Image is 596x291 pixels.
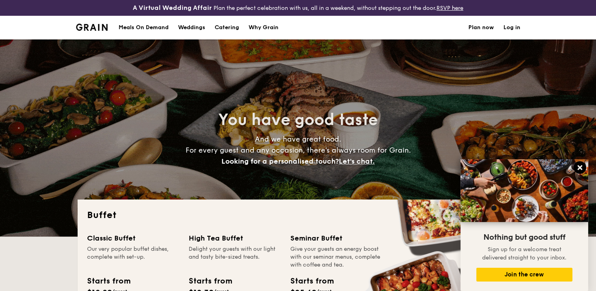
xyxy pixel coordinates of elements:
[87,245,179,269] div: Our very popular buffet dishes, complete with set-up.
[76,24,108,31] img: Grain
[339,157,375,166] span: Let's chat.
[189,245,281,269] div: Delight your guests with our light and tasty bite-sized treats.
[468,16,494,39] a: Plan now
[87,233,179,244] div: Classic Buffet
[574,161,586,174] button: Close
[114,16,173,39] a: Meals On Demand
[210,16,244,39] a: Catering
[119,16,169,39] div: Meals On Demand
[244,16,283,39] a: Why Grain
[173,16,210,39] a: Weddings
[87,275,130,287] div: Starts from
[476,268,572,282] button: Join the crew
[189,233,281,244] div: High Tea Buffet
[189,275,232,287] div: Starts from
[503,16,520,39] a: Log in
[482,246,566,261] span: Sign up for a welcome treat delivered straight to your inbox.
[178,16,205,39] div: Weddings
[133,3,212,13] h4: A Virtual Wedding Affair
[76,24,108,31] a: Logotype
[218,110,378,129] span: You have good taste
[290,275,333,287] div: Starts from
[460,159,588,222] img: DSC07876-Edit02-Large.jpeg
[436,5,463,11] a: RSVP here
[87,209,509,222] h2: Buffet
[215,16,239,39] h1: Catering
[249,16,279,39] div: Why Grain
[483,233,565,242] span: Nothing but good stuff
[186,135,411,166] span: And we have great food. For every guest and any occasion, there’s always room for Grain.
[290,233,382,244] div: Seminar Buffet
[290,245,382,269] div: Give your guests an energy boost with our seminar menus, complete with coffee and tea.
[99,3,497,13] div: Plan the perfect celebration with us, all in a weekend, without stepping out the door.
[221,157,339,166] span: Looking for a personalised touch?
